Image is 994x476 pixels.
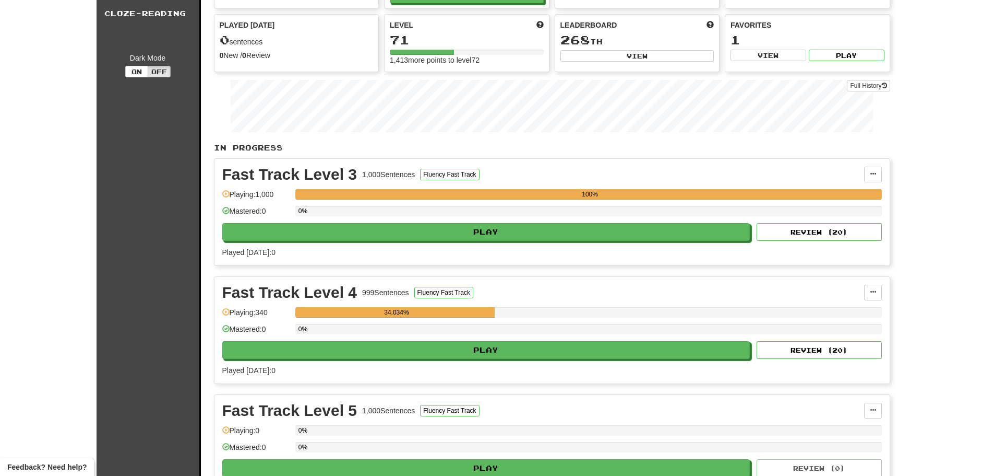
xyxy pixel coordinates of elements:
button: On [125,66,148,77]
button: Play [222,223,750,241]
div: Playing: 340 [222,307,290,324]
button: Review (20) [757,341,882,359]
button: Fluency Fast Track [414,287,473,298]
span: Score more points to level up [536,20,544,30]
div: Favorites [730,20,884,30]
button: Fluency Fast Track [420,169,479,180]
div: Fast Track Level 3 [222,167,357,182]
p: In Progress [214,143,890,153]
div: Mastered: 0 [222,324,290,341]
div: Dark Mode [104,53,191,63]
a: Cloze-Reading [97,1,199,27]
button: Fluency Fast Track [420,405,479,416]
div: 1,000 Sentences [362,169,415,180]
div: Mastered: 0 [222,442,290,459]
button: Review (20) [757,223,882,241]
span: Played [DATE]: 0 [222,366,276,375]
div: 999 Sentences [362,287,409,298]
span: Played [DATE]: 0 [222,248,276,257]
button: View [560,50,714,62]
div: Fast Track Level 4 [222,285,357,300]
span: 268 [560,32,590,47]
span: Leaderboard [560,20,617,30]
div: Fast Track Level 5 [222,403,357,419]
a: Full History [847,80,890,91]
div: th [560,33,714,47]
div: 100% [298,189,882,200]
div: sentences [220,33,374,47]
button: View [730,50,806,61]
div: 71 [390,33,544,47]
button: Off [148,66,171,77]
div: 1 [730,33,884,47]
span: Played [DATE] [220,20,275,30]
div: 1,000 Sentences [362,405,415,416]
span: 0 [220,32,230,47]
div: Playing: 1,000 [222,189,290,206]
div: 1,413 more points to level 72 [390,55,544,65]
span: Level [390,20,413,30]
span: Open feedback widget [7,462,87,472]
div: 34.034% [298,307,495,318]
div: Playing: 0 [222,425,290,443]
div: Mastered: 0 [222,206,290,223]
div: New / Review [220,50,374,61]
button: Play [222,341,750,359]
span: This week in points, UTC [706,20,714,30]
strong: 0 [220,51,224,60]
button: Play [809,50,884,61]
strong: 0 [242,51,246,60]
